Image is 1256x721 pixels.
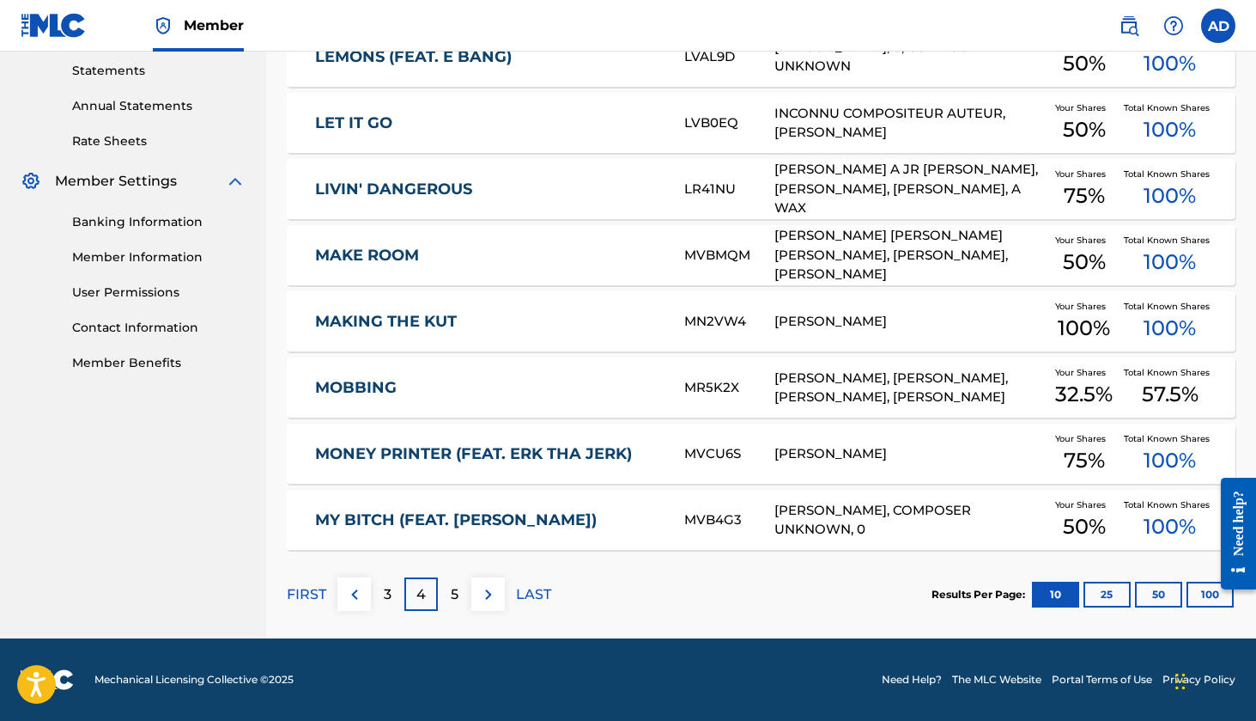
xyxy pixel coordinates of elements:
div: [PERSON_NAME] A JR [PERSON_NAME], [PERSON_NAME], [PERSON_NAME], A WAX [774,160,1045,218]
div: [PERSON_NAME], 0, COMPOSER UNKNOWN [774,38,1045,76]
p: 5 [451,584,458,605]
span: Your Shares [1055,498,1113,511]
span: Total Known Shares [1124,168,1217,180]
a: Member Benefits [72,354,246,372]
span: Your Shares [1055,432,1113,445]
div: INCONNU COMPOSITEUR AUTEUR, [PERSON_NAME] [774,104,1045,143]
span: 75 % [1064,445,1105,476]
span: 32.5 % [1055,379,1113,410]
span: 100 % [1144,445,1196,476]
span: Member Settings [55,171,177,192]
img: Top Rightsholder [153,15,173,36]
span: 57.5 % [1142,379,1198,410]
div: MVB4G3 [684,510,774,530]
div: [PERSON_NAME], COMPOSER UNKNOWN, 0 [774,501,1045,540]
a: Contact Information [72,319,246,337]
span: Your Shares [1055,168,1113,180]
a: Privacy Policy [1162,672,1235,687]
div: [PERSON_NAME] [PERSON_NAME] [PERSON_NAME], [PERSON_NAME], [PERSON_NAME] [774,226,1045,284]
p: 3 [384,584,391,605]
span: Your Shares [1055,101,1113,114]
span: Your Shares [1055,234,1113,247]
span: 75 % [1064,180,1105,211]
button: 50 [1135,582,1182,608]
img: logo [21,669,74,690]
span: Total Known Shares [1124,432,1217,445]
span: 50 % [1063,511,1106,542]
div: MVCU6S [684,444,774,464]
button: 10 [1032,582,1079,608]
span: Total Known Shares [1124,234,1217,247]
a: Annual Statements [72,97,246,115]
span: 100 % [1058,313,1110,344]
p: 4 [416,584,426,605]
p: LAST [516,584,551,605]
span: 50 % [1063,48,1106,79]
div: Drag [1175,656,1186,707]
img: help [1163,15,1184,36]
span: 100 % [1144,511,1196,542]
div: Help [1156,9,1191,43]
span: 100 % [1144,313,1196,344]
span: Your Shares [1055,366,1113,379]
span: 100 % [1144,114,1196,145]
span: 50 % [1063,247,1106,278]
button: 25 [1083,582,1131,608]
div: LVAL9D [684,47,774,67]
span: Your Shares [1055,300,1113,313]
img: right [478,584,499,605]
div: LR41NU [684,180,774,199]
iframe: Resource Center [1208,463,1256,605]
a: MAKING THE KUT [315,312,661,332]
a: Statements [72,62,246,80]
span: Member [184,15,244,35]
a: The MLC Website [952,672,1041,687]
a: MY BITCH (FEAT. [PERSON_NAME]) [315,510,661,530]
img: Member Settings [21,171,41,192]
div: LVB0EQ [684,113,774,133]
a: Need Help? [882,672,942,687]
img: expand [225,171,246,192]
img: left [344,584,365,605]
iframe: Chat Widget [1170,639,1256,721]
a: MONEY PRINTER (FEAT. ERK THA JERK) [315,444,661,464]
a: Portal Terms of Use [1052,672,1152,687]
span: 50 % [1063,114,1106,145]
a: Public Search [1112,9,1146,43]
div: User Menu [1201,9,1235,43]
a: Rate Sheets [72,132,246,150]
a: LEMONS (FEAT. E BANG) [315,47,661,67]
a: Banking Information [72,213,246,231]
img: search [1119,15,1139,36]
div: [PERSON_NAME] [774,444,1045,464]
div: MR5K2X [684,378,774,398]
div: MVBMQM [684,246,774,266]
span: 100 % [1144,180,1196,211]
a: LIVIN' DANGEROUS [315,180,661,199]
span: 100 % [1144,247,1196,278]
span: 100 % [1144,48,1196,79]
span: Mechanical Licensing Collective © 2025 [94,672,294,687]
span: Total Known Shares [1124,300,1217,313]
span: Total Known Shares [1124,366,1217,379]
a: MOBBING [315,378,661,398]
button: 100 [1186,582,1234,608]
a: Member Information [72,248,246,266]
a: LET IT GO [315,113,661,133]
div: [PERSON_NAME], [PERSON_NAME], [PERSON_NAME], [PERSON_NAME] [774,369,1045,407]
p: Results Per Page: [931,587,1029,602]
img: MLC Logo [21,13,87,38]
p: FIRST [287,584,326,605]
div: [PERSON_NAME] [774,312,1045,332]
span: Total Known Shares [1124,498,1217,511]
div: MN2VW4 [684,312,774,332]
span: Total Known Shares [1124,101,1217,114]
a: MAKE ROOM [315,246,661,266]
a: User Permissions [72,284,246,302]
